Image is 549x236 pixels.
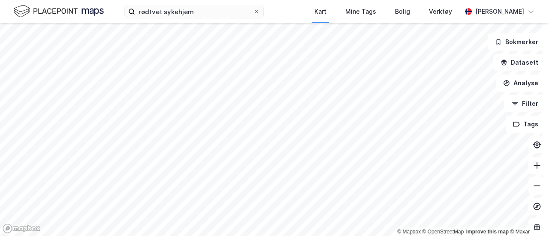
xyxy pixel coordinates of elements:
[314,6,326,17] div: Kart
[466,229,509,235] a: Improve this map
[488,33,546,51] button: Bokmerker
[3,224,40,233] a: Mapbox homepage
[496,75,546,92] button: Analyse
[422,229,464,235] a: OpenStreetMap
[475,6,524,17] div: [PERSON_NAME]
[135,5,253,18] input: Søk på adresse, matrikkel, gårdeiere, leietakere eller personer
[506,116,546,133] button: Tags
[504,95,546,112] button: Filter
[395,6,410,17] div: Bolig
[14,4,104,19] img: logo.f888ab2527a4732fd821a326f86c7f29.svg
[397,229,421,235] a: Mapbox
[506,195,549,236] div: Kontrollprogram for chat
[345,6,376,17] div: Mine Tags
[493,54,546,71] button: Datasett
[429,6,452,17] div: Verktøy
[506,195,549,236] iframe: Chat Widget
